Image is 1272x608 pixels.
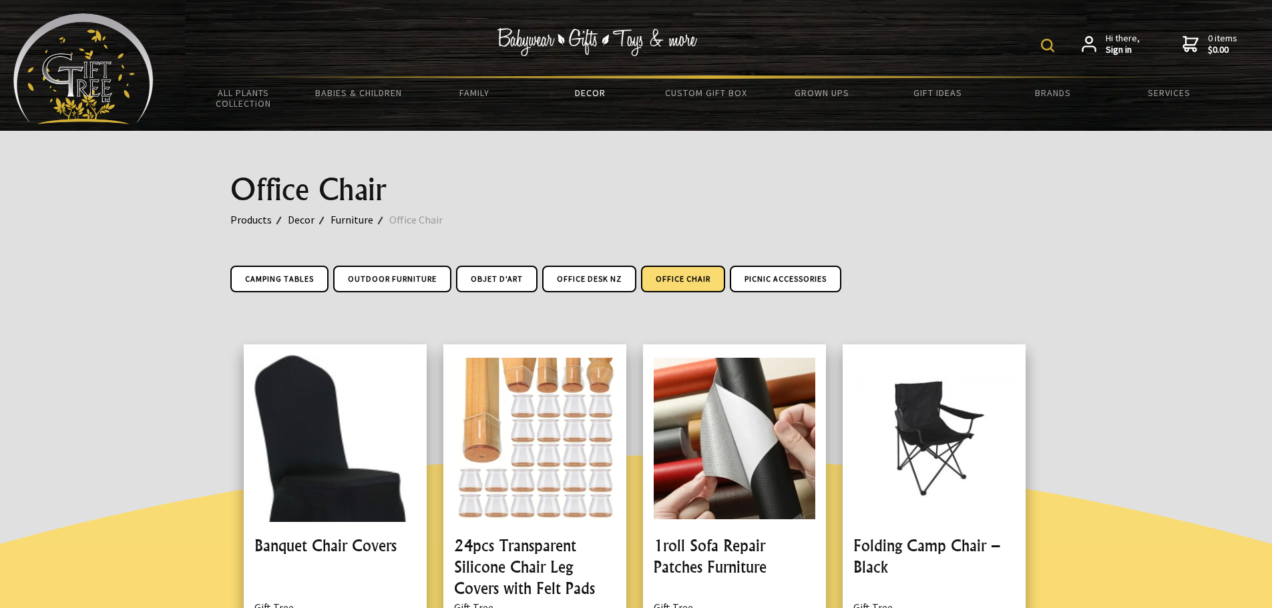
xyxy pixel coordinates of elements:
a: Custom Gift Box [648,79,764,107]
a: Picnic Accessories [730,266,841,292]
a: Grown Ups [764,79,879,107]
a: All Plants Collection [186,79,301,117]
a: Family [417,79,532,107]
strong: Sign in [1106,44,1140,56]
img: product search [1041,39,1054,52]
a: Outdoor Furniture [333,266,451,292]
a: Office Desk NZ [542,266,636,292]
a: Gift Ideas [879,79,995,107]
a: Decor [288,211,331,228]
a: Brands [996,79,1111,107]
a: Products [230,211,288,228]
a: 0 items$0.00 [1183,33,1237,56]
h1: Office Chair [230,174,1042,206]
a: Decor [532,79,648,107]
a: Objet d'art [456,266,538,292]
a: Services [1111,79,1227,107]
a: Furniture [331,211,389,228]
span: Hi there, [1106,33,1140,56]
img: Babyware - Gifts - Toys and more... [13,13,154,124]
a: Hi there,Sign in [1082,33,1140,56]
a: Camping Tables [230,266,329,292]
strong: $0.00 [1208,44,1237,56]
img: Babywear - Gifts - Toys & more [497,28,698,56]
span: 0 items [1208,32,1237,56]
a: Office Chair [389,211,459,228]
a: Babies & Children [301,79,417,107]
a: Office Chair [641,266,725,292]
